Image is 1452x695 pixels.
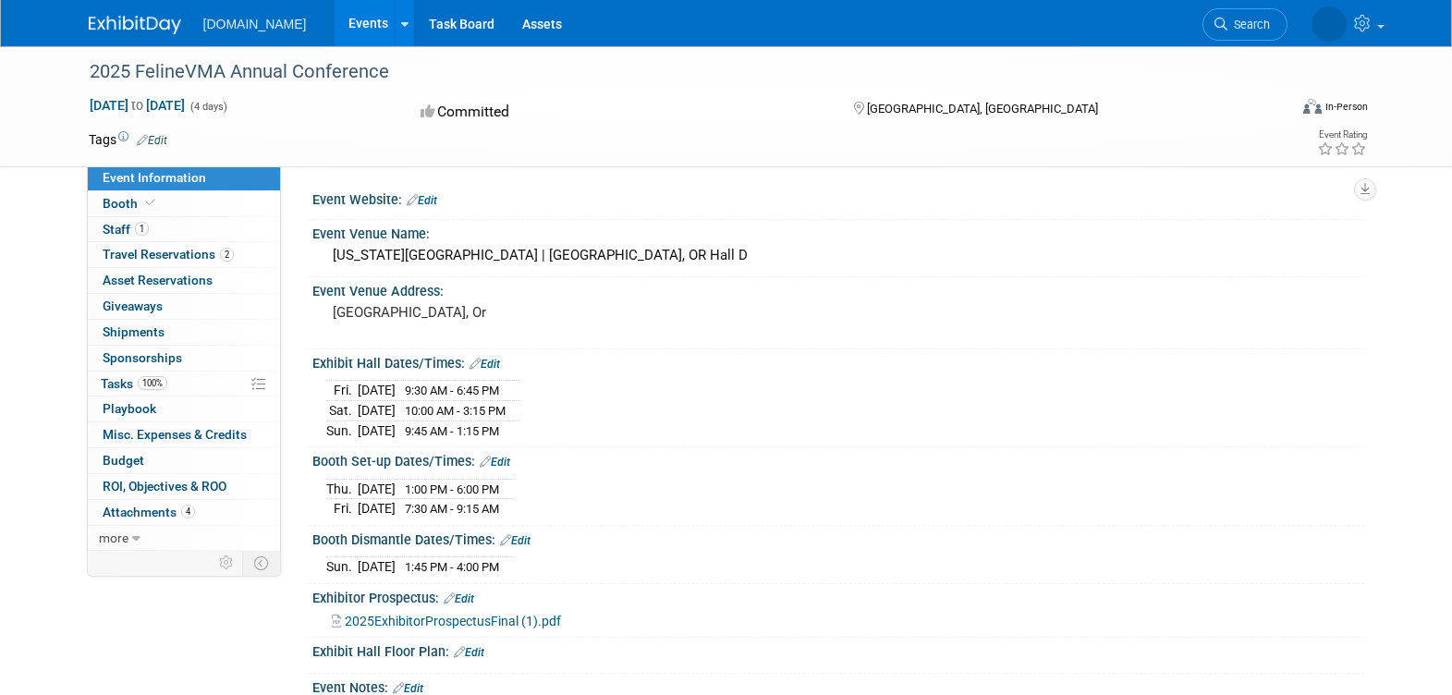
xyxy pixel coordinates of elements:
[312,186,1364,210] div: Event Website:
[88,448,280,473] a: Budget
[1312,6,1347,42] img: Taimir Loyola
[470,358,500,371] a: Edit
[326,499,358,518] td: Fri.
[405,404,506,418] span: 10:00 AM - 3:15 PM
[312,638,1364,662] div: Exhibit Hall Floor Plan:
[332,614,561,628] a: 2025ExhibitorProspectusFinal (1).pdf
[88,500,280,525] a: Attachments4
[135,222,149,236] span: 1
[326,241,1350,270] div: [US_STATE][GEOGRAPHIC_DATA] | [GEOGRAPHIC_DATA], OR Hall D
[867,102,1098,116] span: [GEOGRAPHIC_DATA], [GEOGRAPHIC_DATA]
[88,346,280,371] a: Sponsorships
[103,479,226,494] span: ROI, Objectives & ROO
[220,248,234,262] span: 2
[358,557,396,577] td: [DATE]
[444,592,474,605] a: Edit
[88,242,280,267] a: Travel Reservations2
[89,97,186,114] span: [DATE] [DATE]
[103,247,234,262] span: Travel Reservations
[88,268,280,293] a: Asset Reservations
[405,502,499,516] span: 7:30 AM - 9:15 AM
[1178,96,1369,124] div: Event Format
[326,557,358,577] td: Sun.
[88,422,280,447] a: Misc. Expenses & Credits
[405,384,499,397] span: 9:30 AM - 6:45 PM
[1202,8,1287,41] a: Search
[326,421,358,440] td: Sun.
[405,424,499,438] span: 9:45 AM - 1:15 PM
[103,196,159,211] span: Booth
[138,376,167,390] span: 100%
[358,401,396,421] td: [DATE]
[88,217,280,242] a: Staff1
[393,682,423,695] a: Edit
[89,16,181,34] img: ExhibitDay
[103,350,182,365] span: Sponsorships
[103,453,144,468] span: Budget
[312,220,1364,243] div: Event Venue Name:
[1227,18,1270,31] span: Search
[88,526,280,551] a: more
[128,98,146,113] span: to
[405,482,499,496] span: 1:00 PM - 6:00 PM
[358,381,396,401] td: [DATE]
[312,584,1364,608] div: Exhibitor Prospectus:
[103,299,163,313] span: Giveaways
[358,499,396,518] td: [DATE]
[358,479,396,499] td: [DATE]
[480,456,510,469] a: Edit
[181,505,195,518] span: 4
[88,474,280,499] a: ROI, Objectives & ROO
[312,349,1364,373] div: Exhibit Hall Dates/Times:
[103,273,213,287] span: Asset Reservations
[88,320,280,345] a: Shipments
[407,194,437,207] a: Edit
[88,165,280,190] a: Event Information
[103,222,149,237] span: Staff
[1324,100,1368,114] div: In-Person
[88,191,280,216] a: Booth
[312,526,1364,550] div: Booth Dismantle Dates/Times:
[211,551,243,575] td: Personalize Event Tab Strip
[415,96,824,128] div: Committed
[88,294,280,319] a: Giveaways
[101,376,167,391] span: Tasks
[1303,99,1322,114] img: Format-Inperson.png
[137,134,167,147] a: Edit
[326,479,358,499] td: Thu.
[83,55,1260,89] div: 2025 FelineVMA Annual Conference
[405,560,499,574] span: 1:45 PM - 4:00 PM
[1317,130,1367,140] div: Event Rating
[189,101,227,113] span: (4 days)
[103,324,165,339] span: Shipments
[454,646,484,659] a: Edit
[333,304,730,321] pre: [GEOGRAPHIC_DATA], Or
[358,421,396,440] td: [DATE]
[326,401,358,421] td: Sat.
[103,505,195,519] span: Attachments
[345,614,561,628] span: 2025ExhibitorProspectusFinal (1).pdf
[99,530,128,545] span: more
[103,170,206,185] span: Event Information
[312,447,1364,471] div: Booth Set-up Dates/Times:
[326,381,358,401] td: Fri.
[312,277,1364,300] div: Event Venue Address:
[88,372,280,396] a: Tasks100%
[242,551,280,575] td: Toggle Event Tabs
[89,130,167,149] td: Tags
[500,534,531,547] a: Edit
[103,427,247,442] span: Misc. Expenses & Credits
[203,17,307,31] span: [DOMAIN_NAME]
[88,396,280,421] a: Playbook
[146,198,155,208] i: Booth reservation complete
[103,401,156,416] span: Playbook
